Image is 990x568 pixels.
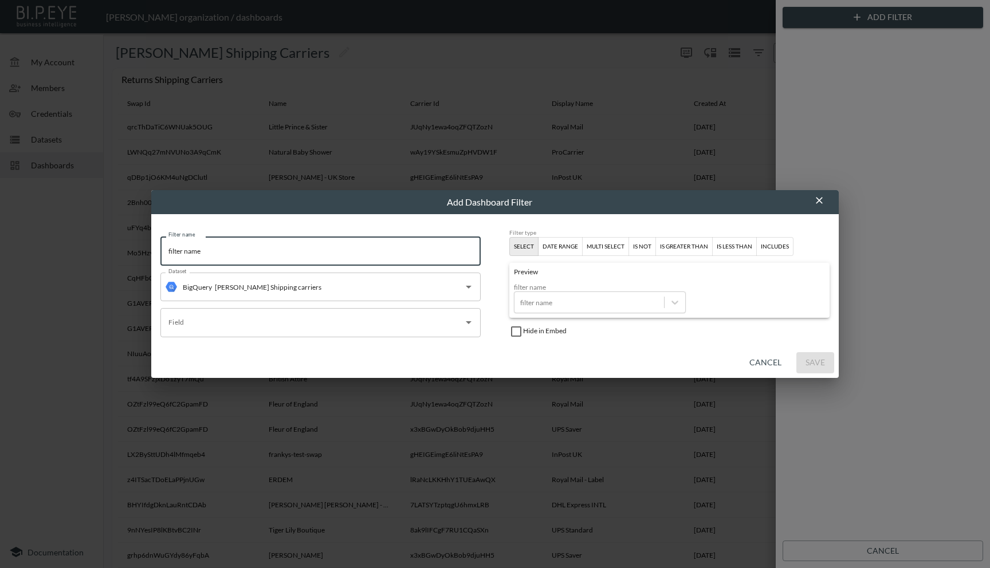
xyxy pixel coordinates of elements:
p: BigQuery [183,282,212,292]
label: Filter name [168,231,195,238]
div: Select [514,242,534,252]
button: is less than [712,237,757,257]
button: is not [628,237,656,257]
div: filter name [514,283,686,291]
div: Preview [514,267,825,283]
button: Open [461,279,477,295]
div: date range [543,242,578,252]
div: Hide in Embed [509,318,830,338]
button: Cancel [745,352,786,373]
button: Open [461,314,477,330]
button: is greater than [655,237,713,257]
button: date range [538,237,583,257]
button: includes [756,237,793,257]
img: big query icon [166,281,177,293]
div: is greater than [660,242,708,252]
label: Dataset [168,267,187,275]
div: multi select [587,242,624,252]
button: Select [509,237,539,257]
div: includes [761,242,789,252]
button: multi select [582,237,629,257]
div: is not [633,242,651,252]
div: is less than [717,242,752,252]
div: Filter type [509,229,830,237]
div: Add Dashboard Filter [165,195,814,210]
input: Select dataset [212,278,443,296]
